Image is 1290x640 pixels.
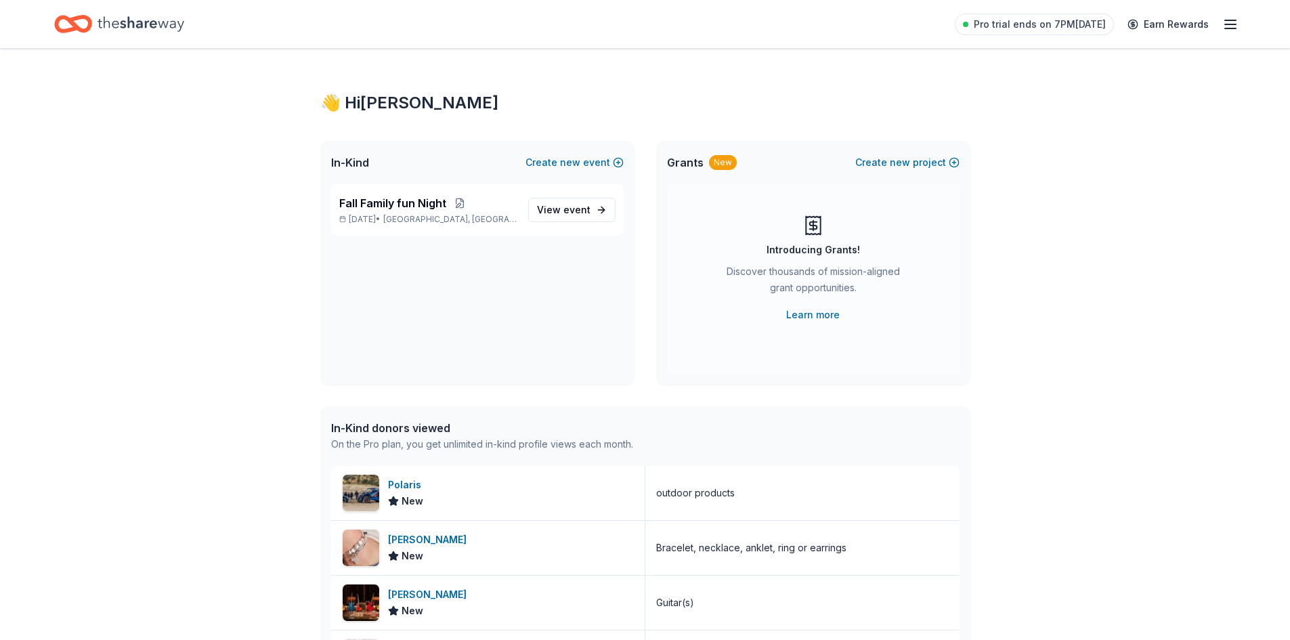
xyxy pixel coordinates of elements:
[767,242,860,258] div: Introducing Grants!
[974,16,1106,33] span: Pro trial ends on 7PM[DATE]
[331,436,633,452] div: On the Pro plan, you get unlimited in-kind profile views each month.
[667,154,704,171] span: Grants
[402,603,423,619] span: New
[890,154,910,171] span: new
[339,195,446,211] span: Fall Family fun Night
[402,548,423,564] span: New
[402,493,423,509] span: New
[388,477,427,493] div: Polaris
[563,204,590,215] span: event
[343,584,379,621] img: Image for Gibson
[1119,12,1217,37] a: Earn Rewards
[855,154,960,171] button: Createnewproject
[339,214,517,225] p: [DATE] •
[537,202,590,218] span: View
[343,475,379,511] img: Image for Polaris
[331,420,633,436] div: In-Kind donors viewed
[331,154,369,171] span: In-Kind
[54,8,184,40] a: Home
[955,14,1114,35] a: Pro trial ends on 7PM[DATE]
[656,485,735,501] div: outdoor products
[656,595,694,611] div: Guitar(s)
[786,307,840,323] a: Learn more
[656,540,846,556] div: Bracelet, necklace, anklet, ring or earrings
[383,214,517,225] span: [GEOGRAPHIC_DATA], [GEOGRAPHIC_DATA]
[320,92,970,114] div: 👋 Hi [PERSON_NAME]
[525,154,624,171] button: Createnewevent
[388,586,472,603] div: [PERSON_NAME]
[528,198,616,222] a: View event
[560,154,580,171] span: new
[721,263,905,301] div: Discover thousands of mission-aligned grant opportunities.
[388,532,472,548] div: [PERSON_NAME]
[709,155,737,170] div: New
[343,530,379,566] img: Image for Lizzy James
